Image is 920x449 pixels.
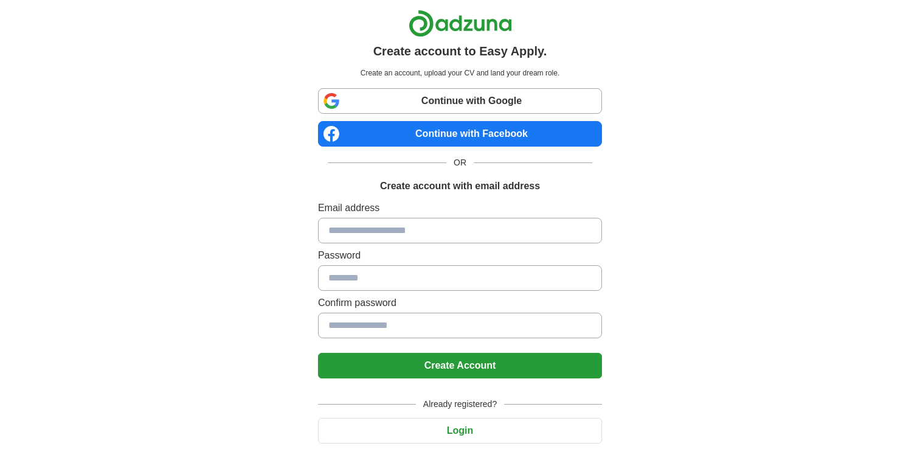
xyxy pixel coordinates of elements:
[320,68,600,78] p: Create an account, upload your CV and land your dream role.
[318,248,602,263] label: Password
[318,353,602,378] button: Create Account
[318,418,602,444] button: Login
[318,88,602,114] a: Continue with Google
[318,121,602,147] a: Continue with Facebook
[446,156,474,169] span: OR
[318,201,602,215] label: Email address
[409,10,512,37] img: Adzuna logo
[416,398,504,411] span: Already registered?
[318,425,602,436] a: Login
[380,179,540,193] h1: Create account with email address
[373,42,547,60] h1: Create account to Easy Apply.
[318,296,602,310] label: Confirm password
